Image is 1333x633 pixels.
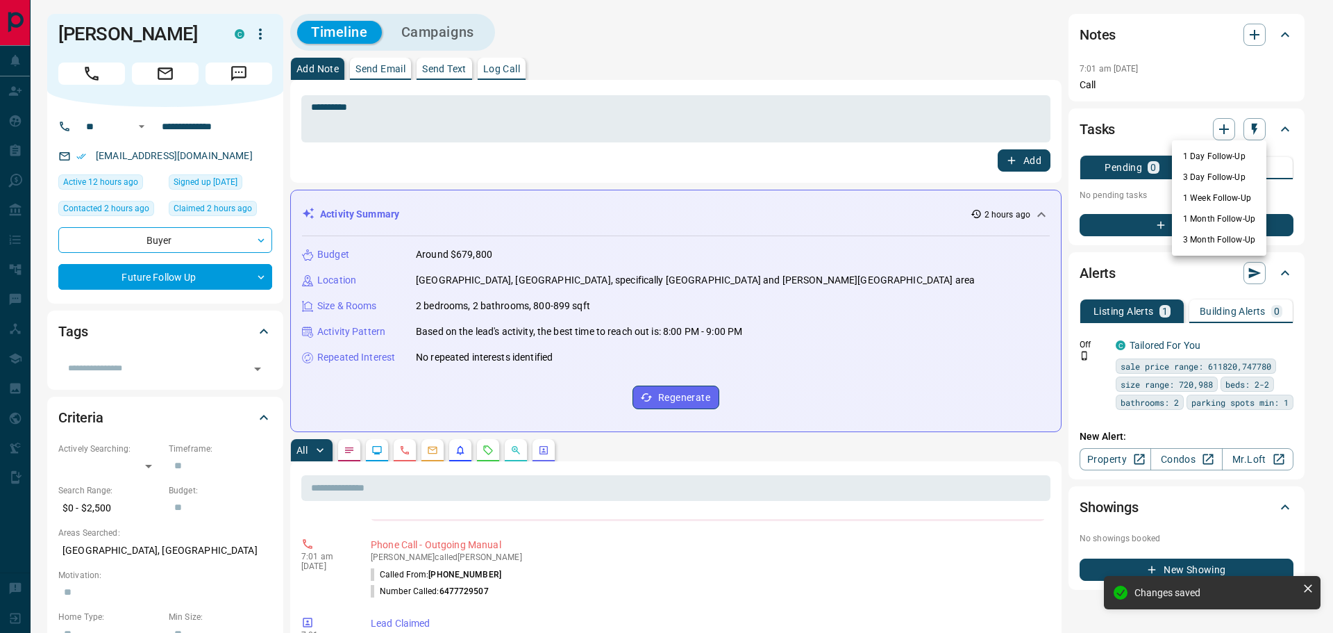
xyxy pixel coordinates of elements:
li: 3 Month Follow-Up [1172,229,1266,250]
div: Changes saved [1134,587,1297,598]
li: 3 Day Follow-Up [1172,167,1266,188]
li: 1 Week Follow-Up [1172,188,1266,208]
li: 1 Day Follow-Up [1172,146,1266,167]
li: 1 Month Follow-Up [1172,208,1266,229]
